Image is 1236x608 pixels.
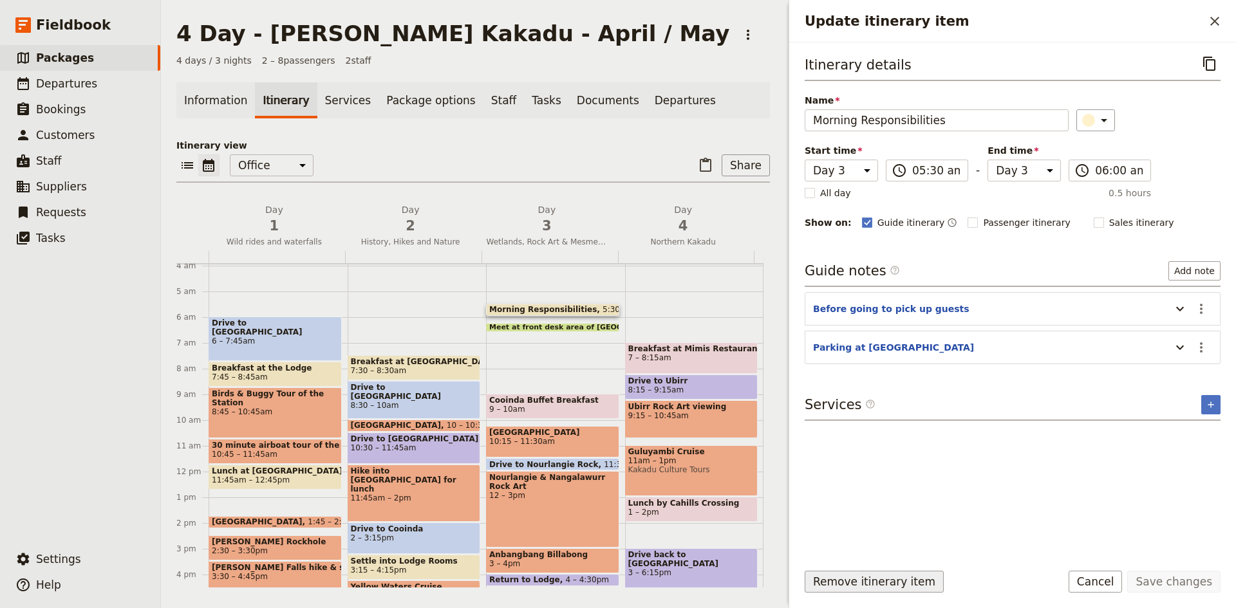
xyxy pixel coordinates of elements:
button: Paste itinerary item [695,154,716,176]
a: Itinerary [255,82,317,118]
button: ​ [1076,109,1115,131]
span: Lunch at [GEOGRAPHIC_DATA] [212,466,339,475]
span: 10 – 10:30am [447,421,500,430]
span: 10:30 – 11:45am [351,443,478,452]
div: Settle into Lodge Rooms3:15 – 4:15pm [348,555,481,580]
span: 1 – 2pm [628,508,659,517]
span: Wetlands, Rock Art & Mesmerizing Sunsets [482,237,613,247]
span: 2 [350,216,471,235]
h3: Guide notes [805,261,900,281]
span: - [976,162,980,181]
button: Day4Northern Kakadu [617,203,754,251]
span: Drive to [GEOGRAPHIC_DATA] [212,318,339,336]
div: 5 am [176,286,209,297]
button: Save changes [1127,571,1221,593]
div: Drive to Nourlangie Rock11:30am [486,458,619,470]
span: ​ [890,265,900,281]
span: End time [988,144,1061,157]
div: Lunch by Cahills Crossing1 – 2pm [625,497,758,522]
div: Meet at front desk area of [GEOGRAPHIC_DATA] [486,323,619,332]
span: Packages [36,51,94,64]
span: Bookings [36,103,86,116]
span: 3:30 – 4:45pm [212,572,339,581]
a: Services [317,82,379,118]
span: 11:45am – 12:45pm [212,475,290,484]
span: 2 staff [346,54,371,67]
div: Drive to [GEOGRAPHIC_DATA]6 – 7:45am [209,317,342,361]
span: 6 – 7:45am [212,336,339,345]
span: Breakfast at Mimis Restaurant [628,344,755,353]
span: Northern Kakadu [617,237,749,247]
span: Birds & Buggy Tour of the Station [212,389,339,407]
a: Package options [379,82,483,118]
span: [GEOGRAPHIC_DATA] [351,421,447,430]
span: 11am – 1pm [628,456,755,465]
input: ​ [1095,163,1143,178]
span: 8:45 – 10:45am [212,407,339,416]
div: 4 pm [176,569,209,580]
span: Nourlangie & Nangalawurr Rock Art [489,473,616,491]
span: Customers [36,129,95,142]
div: Drive to Cooinda2 – 3:15pm [348,522,481,554]
span: ​ [892,163,907,178]
input: Name [805,109,1069,131]
span: Settings [36,553,81,566]
span: 11:45am – 2pm [351,493,478,502]
div: Breakfast at Mimis Restaurant7 – 8:15am [625,342,758,374]
div: [GEOGRAPHIC_DATA]1:45 – 2:15pm [209,516,342,528]
button: Share [722,154,770,176]
div: Breakfast at [GEOGRAPHIC_DATA]7:30 – 8:30am [348,355,481,380]
button: Close drawer [1204,10,1226,32]
span: Settle into Lodge Rooms [351,557,478,566]
button: Time shown on guide itinerary [947,215,957,230]
div: Hike into [GEOGRAPHIC_DATA] for lunch11:45am – 2pm [348,465,481,522]
span: Morning Responsibilities [489,305,603,314]
span: [PERSON_NAME] Falls hike & swim [212,563,339,572]
div: Ubirr Rock Art viewing9:15 – 10:45am [625,400,758,438]
span: Passenger itinerary [983,216,1070,229]
button: Actions [737,24,759,46]
button: Cancel [1069,571,1123,593]
span: History, Hikes and Nature [345,237,476,247]
div: [GEOGRAPHIC_DATA]10:15 – 11:30am [486,426,619,457]
span: Start time [805,144,878,157]
input: ​ [912,163,960,178]
span: [GEOGRAPHIC_DATA] [212,517,308,526]
span: 3 – 6:15pm [628,568,755,577]
div: Drive to [GEOGRAPHIC_DATA] area10:30 – 11:45am [348,432,481,464]
button: List view [176,154,198,176]
span: 12 – 3pm [489,491,616,500]
span: Hike into [GEOGRAPHIC_DATA] for lunch [351,466,478,493]
button: Day1Wild rides and waterfalls [209,203,345,251]
div: 12 pm [176,466,209,477]
span: Departures [36,77,97,90]
span: Suppliers [36,180,87,193]
div: [PERSON_NAME] Rockhole2:30 – 3:30pm [209,535,342,560]
span: Staff [36,154,62,167]
div: Show on: [805,216,852,229]
a: Tasks [524,82,569,118]
div: Breakfast at the Lodge7:45 – 8:45am [209,362,342,387]
div: Nourlangie & Nangalawurr Rock Art12 – 3pm [486,471,619,548]
h2: Day [350,203,471,235]
h1: 4 Day - [PERSON_NAME] Kakadu - April / May [176,21,729,46]
div: Morning Responsibilities5:30 – 6am [486,304,619,316]
div: Return to Lodge4 – 4:30pm [486,574,619,586]
span: Cooinda Buffet Breakfast [489,396,616,405]
button: Parking at [GEOGRAPHIC_DATA] [813,341,974,354]
span: 9 – 10am [489,405,525,414]
button: Before going to pick up guests [813,302,969,315]
h2: Day [623,203,744,235]
a: Information [176,82,255,118]
select: End time [988,160,1061,181]
div: Birds & Buggy Tour of the Station8:45 – 10:45am [209,387,342,438]
span: Drive to [GEOGRAPHIC_DATA] [351,383,478,401]
span: Wild rides and waterfalls [209,237,340,247]
button: Calendar view [198,154,220,176]
div: 9 am [176,389,209,400]
span: 8:30 – 10am [351,401,478,410]
span: 2 – 8 passengers [262,54,335,67]
span: [PERSON_NAME] Rockhole [212,537,339,546]
span: 3:15 – 4:15pm [351,566,407,575]
div: 30 minute airboat tour of the flood plains and wetlands.10:45 – 11:45am [209,439,342,464]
